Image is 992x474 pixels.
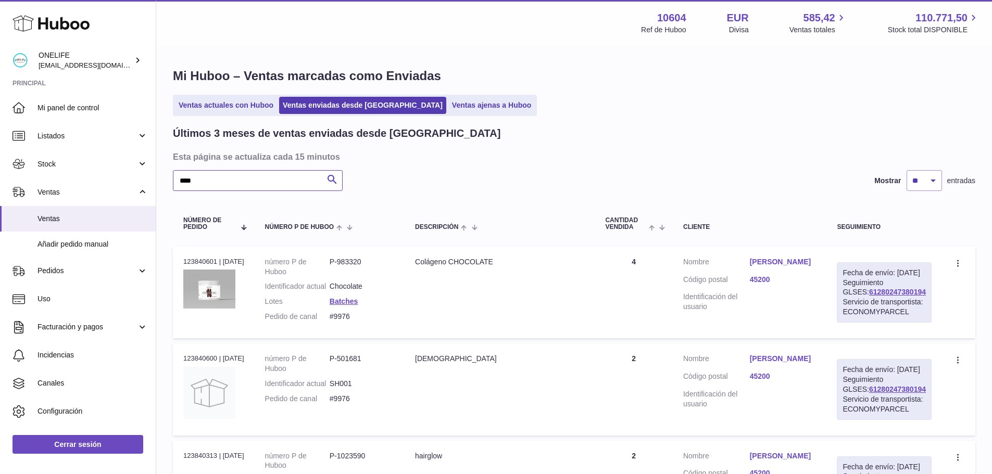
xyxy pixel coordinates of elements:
a: 45200 [750,275,817,285]
a: Ventas ajenas a Huboo [448,97,535,114]
dd: SH001 [330,379,394,389]
span: Pedidos [37,266,137,276]
dt: Código postal [683,371,750,384]
dt: Nombre [683,451,750,464]
div: ONELIFE [39,50,132,70]
span: Descripción [415,224,458,230]
dd: P-501681 [330,354,394,374]
span: Uso [37,294,148,304]
img: internalAdmin-10604@internal.huboo.com [12,53,28,68]
span: 585,42 [803,11,835,25]
dt: Identificador actual [265,281,330,291]
div: Fecha de envío: [DATE] [843,268,926,278]
dt: Nombre [683,257,750,270]
div: Seguimiento GLSES: [837,262,932,323]
a: 45200 [750,371,817,381]
span: Configuración [37,406,148,416]
span: Ventas totales [789,25,847,35]
dt: Pedido de canal [265,394,330,404]
span: número P de Huboo [265,224,334,230]
h2: Últimos 3 meses de ventas enviadas desde [GEOGRAPHIC_DATA] [173,126,500,140]
span: Ventas [37,187,137,197]
a: Ventas actuales con Huboo [175,97,277,114]
div: Fecha de envío: [DATE] [843,462,926,472]
a: 61280247380194 [869,288,926,296]
strong: 10604 [657,11,686,25]
a: Batches [330,297,358,305]
a: [PERSON_NAME] [750,354,817,364]
dd: #9976 [330,394,394,404]
dt: Nombre [683,354,750,366]
label: Mostrar [874,176,901,186]
a: [PERSON_NAME] [750,451,817,461]
a: [PERSON_NAME] [750,257,817,267]
div: Colágeno CHOCOLATE [415,257,584,267]
strong: EUR [727,11,749,25]
dt: Pedido de canal [265,312,330,322]
dd: P-983320 [330,257,394,277]
h3: Esta página se actualiza cada 15 minutos [173,151,973,162]
dt: número P de Huboo [265,354,330,374]
span: Facturación y pagos [37,322,137,332]
dd: P-1023590 [330,451,394,471]
div: Ref de Huboo [641,25,686,35]
span: [EMAIL_ADDRESS][DOMAIN_NAME] [39,61,153,69]
div: hairglow [415,451,584,461]
div: [DEMOGRAPHIC_DATA] [415,354,584,364]
a: Cerrar sesión [12,435,143,454]
div: 123840601 | [DATE] [183,257,244,266]
span: Listados [37,131,137,141]
td: 2 [595,343,673,435]
span: Stock [37,159,137,169]
div: Seguimiento GLSES: [837,359,932,419]
dd: #9976 [330,312,394,322]
a: 585,42 Ventas totales [789,11,847,35]
span: entradas [947,176,975,186]
span: Stock total DISPONIBLE [888,25,980,35]
img: no-photo.jpg [183,367,235,419]
a: 110.771,50 Stock total DISPONIBLE [888,11,980,35]
dd: Chocolate [330,281,394,291]
div: 123840313 | [DATE] [183,451,244,460]
span: Añadir pedido manual [37,239,148,249]
div: 123840600 | [DATE] [183,354,244,363]
dt: Código postal [683,275,750,287]
span: Mi panel de control [37,103,148,113]
span: Canales [37,378,148,388]
span: 110.771,50 [915,11,968,25]
dt: Identificación del usuario [683,292,750,312]
dt: número P de Huboo [265,451,330,471]
div: Fecha de envío: [DATE] [843,365,926,375]
dt: Identificación del usuario [683,389,750,409]
a: Ventas enviadas desde [GEOGRAPHIC_DATA] [279,97,446,114]
dt: Lotes [265,297,330,306]
img: 1715005394.jpeg [183,270,235,309]
td: 4 [595,247,673,338]
div: Servicio de transportista: ECONOMYPARCEL [843,394,926,414]
span: Ventas [37,214,148,224]
dt: Identificador actual [265,379,330,389]
dt: número P de Huboo [265,257,330,277]
span: Incidencias [37,350,148,360]
h1: Mi Huboo – Ventas marcadas como Enviadas [173,68,975,84]
a: 61280247380194 [869,385,926,393]
span: Cantidad vendida [605,217,646,230]
div: Servicio de transportista: ECONOMYPARCEL [843,297,926,317]
div: Seguimiento [837,224,932,230]
div: Divisa [729,25,749,35]
div: Cliente [683,224,816,230]
span: Número de pedido [183,217,235,230]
